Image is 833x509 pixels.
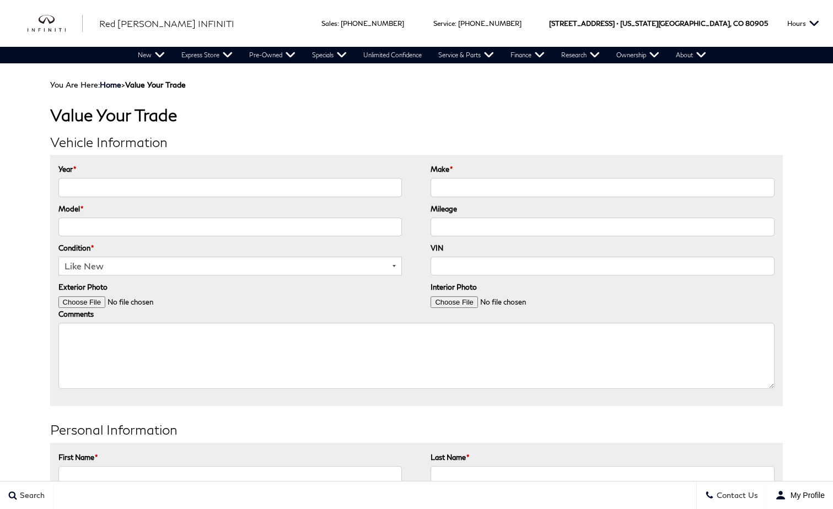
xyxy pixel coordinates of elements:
[58,308,94,320] label: Comments
[58,242,94,254] label: Condition
[173,47,241,63] a: Express Store
[321,19,337,28] span: Sales
[58,281,108,293] label: Exterior Photo
[99,18,234,29] span: Red [PERSON_NAME] INFINITI
[341,19,404,28] a: [PHONE_NUMBER]
[241,47,304,63] a: Pre-Owned
[355,47,430,63] a: Unlimited Confidence
[304,47,355,63] a: Specials
[50,106,783,124] h1: Value Your Trade
[50,135,783,149] h2: Vehicle Information
[28,15,83,33] img: INFINITI
[58,451,98,463] label: First Name
[668,47,714,63] a: About
[549,19,768,28] a: [STREET_ADDRESS] • [US_STATE][GEOGRAPHIC_DATA], CO 80905
[502,47,553,63] a: Finance
[17,491,45,500] span: Search
[714,491,758,500] span: Contact Us
[431,163,453,175] label: Make
[455,19,456,28] span: :
[28,15,83,33] a: infiniti
[786,491,825,500] span: My Profile
[130,47,714,63] nav: Main Navigation
[553,47,608,63] a: Research
[458,19,522,28] a: [PHONE_NUMBER]
[58,203,83,215] label: Model
[58,163,76,175] label: Year
[130,47,173,63] a: New
[430,47,502,63] a: Service & Parts
[431,281,477,293] label: Interior Photo
[767,481,833,509] button: user-profile-menu
[50,423,783,437] h2: Personal Information
[337,19,339,28] span: :
[50,80,783,89] div: Breadcrumbs
[431,242,443,254] label: VIN
[125,80,186,89] strong: Value Your Trade
[50,80,186,89] span: You Are Here:
[100,80,121,89] a: Home
[99,17,234,30] a: Red [PERSON_NAME] INFINITI
[431,203,457,215] label: Mileage
[100,80,186,89] span: >
[433,19,455,28] span: Service
[431,451,469,463] label: Last Name
[608,47,668,63] a: Ownership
